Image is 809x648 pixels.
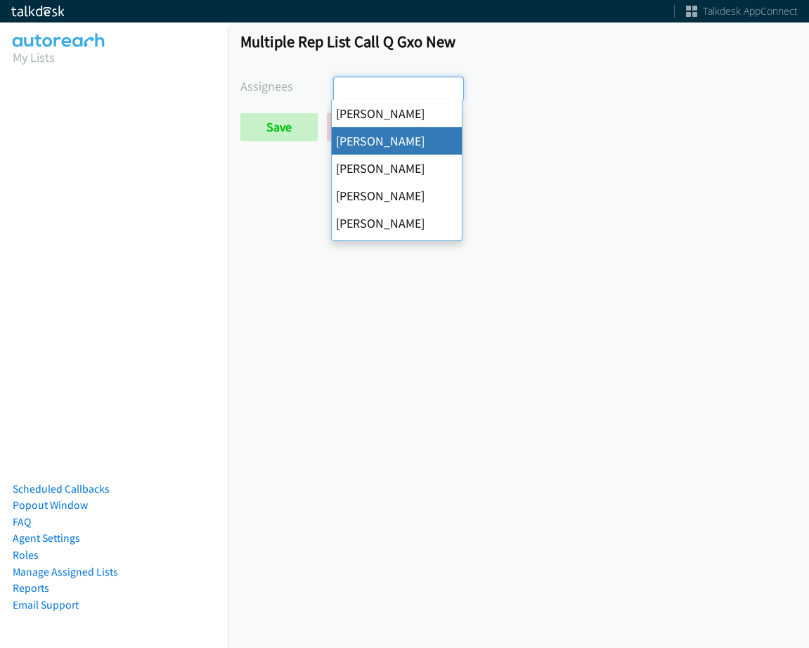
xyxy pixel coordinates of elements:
[13,482,110,495] a: Scheduled Callbacks
[13,565,118,578] a: Manage Assigned Lists
[332,155,461,182] li: [PERSON_NAME]
[332,127,461,155] li: [PERSON_NAME]
[332,209,461,237] li: [PERSON_NAME]
[13,598,79,611] a: Email Support
[327,113,405,141] a: Back
[332,237,461,264] li: [PERSON_NAME]
[13,498,88,512] a: Popout Window
[13,581,49,595] a: Reports
[240,32,796,51] h1: Multiple Rep List Call Q Gxo New
[13,548,39,562] a: Roles
[13,515,31,529] a: FAQ
[240,113,318,141] input: Save
[332,182,461,209] li: [PERSON_NAME]
[240,77,333,96] label: Assignees
[13,49,55,65] a: My Lists
[13,531,80,545] a: Agent Settings
[332,100,461,127] li: [PERSON_NAME]
[686,4,798,18] a: Talkdesk AppConnect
